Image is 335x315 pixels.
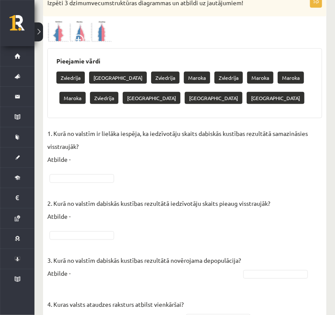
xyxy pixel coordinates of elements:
p: 2. Kurā no valstīm dabiskās kustības rezultātā iedzīvotāju skaits pieaug visstraujāk? Atbilde - [47,184,270,223]
h3: Pieejamie vārdi [56,57,313,65]
p: Maroka [247,72,273,84]
p: Zviedrija [214,72,243,84]
p: 1. Kurā no valstīm ir lielāka iespēja, ka iedzīvotāju skaits dabiskās kustības rezultātā samazinā... [47,127,322,166]
p: Maroka [59,92,86,104]
p: Maroka [278,72,304,84]
p: [GEOGRAPHIC_DATA] [247,92,304,104]
p: Zviedrija [151,72,180,84]
img: 1.png [47,21,112,42]
p: [GEOGRAPHIC_DATA] [185,92,242,104]
p: Maroka [184,72,210,84]
p: Zviedrija [90,92,118,104]
p: Zviedrija [56,72,85,84]
p: [GEOGRAPHIC_DATA] [123,92,180,104]
p: [GEOGRAPHIC_DATA] [89,72,147,84]
p: 3. Kurā no valstīm dabiskās kustības rezultātā novērojama depopulācija? Atbilde - [47,241,241,280]
a: Rīgas 1. Tālmācības vidusskola [9,15,34,37]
